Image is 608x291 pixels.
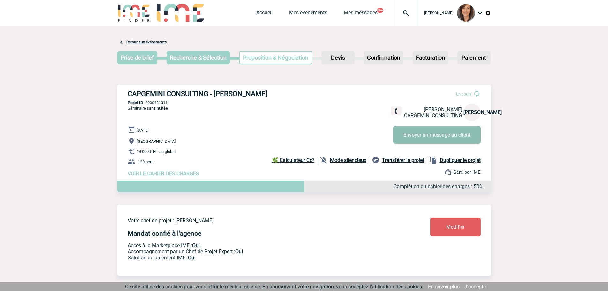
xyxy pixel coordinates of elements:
[377,8,383,13] button: 99+
[456,92,472,96] span: En cours
[446,224,465,230] span: Modifier
[322,52,354,64] p: Devis
[393,126,481,144] button: Envoyer un message au client
[128,249,393,255] p: Prestation payante
[128,242,393,249] p: Accès à la Marketplace IME :
[117,100,491,105] p: 2000421311
[137,149,176,154] span: 14 000 € HT au global
[128,106,168,111] span: Séminaire sans nuitée
[444,168,452,176] img: support.png
[463,109,502,115] span: [PERSON_NAME]
[128,218,393,224] p: Votre chef de projet : [PERSON_NAME]
[128,230,201,237] h4: Mandat confié à l'agence
[118,52,157,64] p: Prise de brief
[125,284,423,290] span: Ce site utilise des cookies pour vous offrir le meilleur service. En poursuivant votre navigation...
[126,40,167,44] a: Retour aux événements
[128,90,319,98] h3: CAPGEMINI CONSULTING - [PERSON_NAME]
[440,157,481,163] b: Dupliquer le projet
[430,156,437,164] img: file_copy-black-24dp.png
[364,52,403,64] p: Confirmation
[188,255,196,261] b: Oui
[382,157,424,163] b: Transférer le projet
[192,242,200,249] b: Oui
[289,10,327,19] a: Mes événements
[240,52,312,64] p: Proposition & Négociation
[137,139,176,144] span: [GEOGRAPHIC_DATA]
[138,159,154,164] span: 120 pers.
[128,100,145,105] b: Projet ID :
[424,106,462,112] span: [PERSON_NAME]
[464,284,486,290] a: J'accepte
[458,52,490,64] p: Paiement
[235,249,243,255] b: Oui
[344,10,378,19] a: Mes messages
[256,10,273,19] a: Accueil
[330,157,366,163] b: Mode silencieux
[453,169,481,175] span: Géré par IME
[117,4,151,22] img: IME-Finder
[457,4,475,22] img: 103585-1.jpg
[393,108,399,114] img: fixe.png
[128,171,199,177] a: VOIR LE CAHIER DES CHARGES
[272,156,317,164] a: 🌿 Calculateur Co²
[137,128,148,133] span: [DATE]
[272,157,314,163] b: 🌿 Calculateur Co²
[404,112,462,119] span: CAPGEMINI CONSULTING
[128,255,393,261] p: Conformité aux process achat client, Prise en charge de la facturation, Mutualisation de plusieur...
[167,52,229,64] p: Recherche & Sélection
[413,52,447,64] p: Facturation
[424,11,453,15] span: [PERSON_NAME]
[428,284,460,290] a: En savoir plus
